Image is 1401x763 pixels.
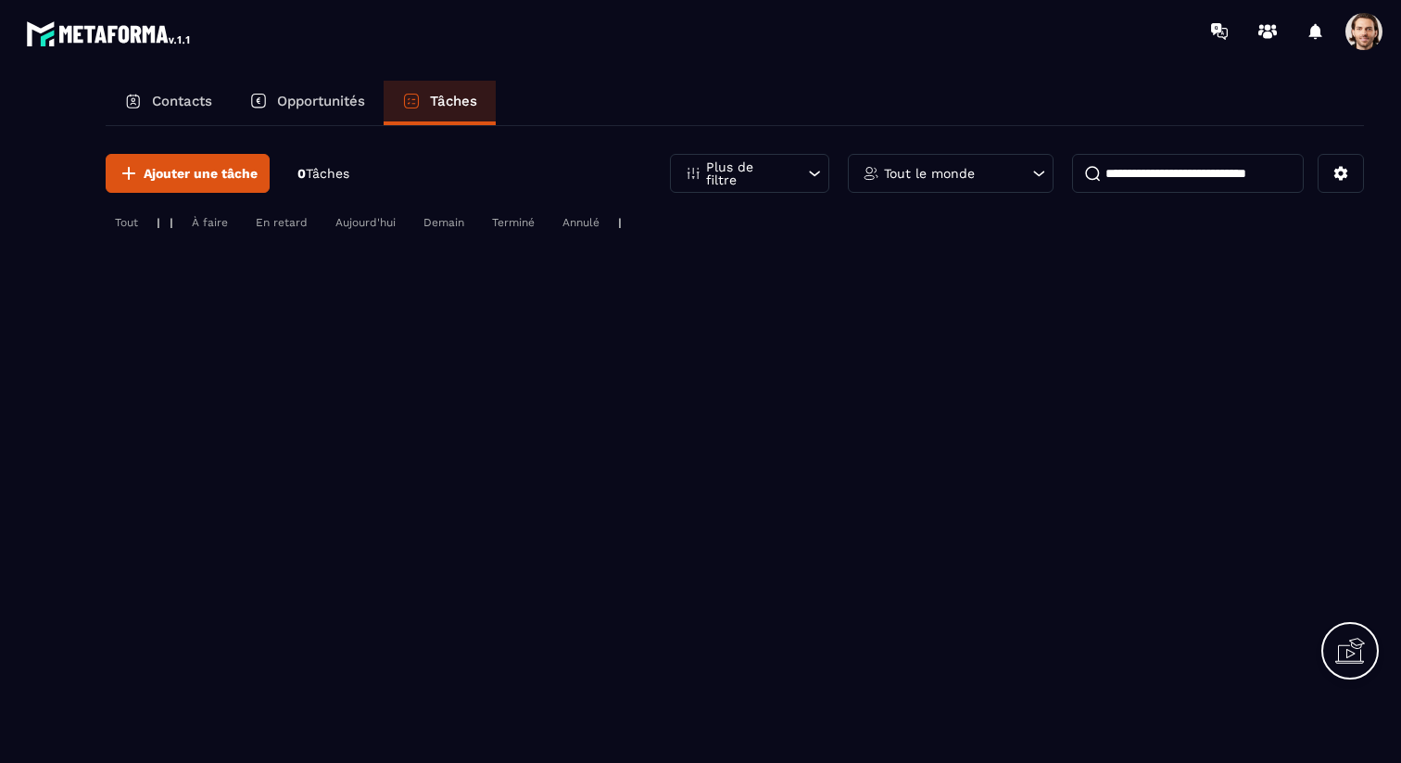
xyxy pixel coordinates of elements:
div: Aujourd'hui [326,211,405,234]
p: | [157,216,160,229]
p: Contacts [152,93,212,109]
div: Tout [106,211,147,234]
a: Tâches [384,81,496,125]
p: Plus de filtre [706,160,788,186]
span: Tâches [306,166,349,181]
a: Contacts [106,81,231,125]
a: Opportunités [231,81,384,125]
p: | [618,216,622,229]
span: Ajouter une tâche [144,164,258,183]
button: Ajouter une tâche [106,154,270,193]
p: Opportunités [277,93,365,109]
div: Terminé [483,211,544,234]
p: 0 [297,165,349,183]
div: À faire [183,211,237,234]
img: logo [26,17,193,50]
p: | [170,216,173,229]
div: Annulé [553,211,609,234]
div: Demain [414,211,473,234]
p: Tâches [430,93,477,109]
p: Tout le monde [884,167,975,180]
div: En retard [246,211,317,234]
